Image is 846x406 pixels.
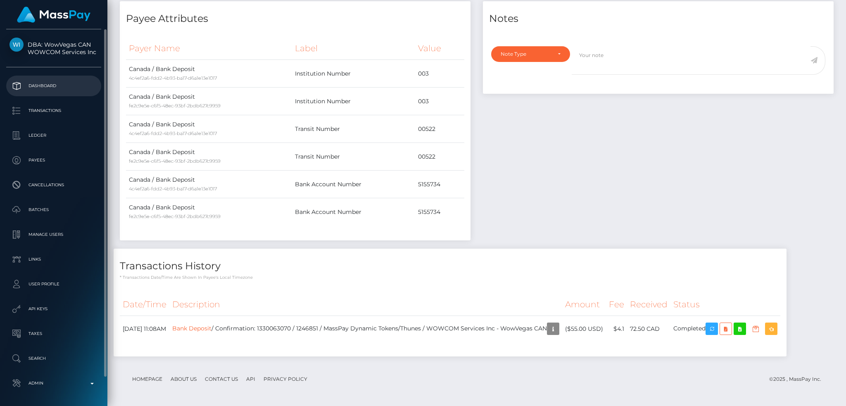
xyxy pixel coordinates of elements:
[126,12,464,26] h4: Payee Attributes
[415,115,464,143] td: 00522
[169,316,562,342] td: / Confirmation: 1330063070 / 1246851 / MassPay Dynamic Tokens/Thunes / WOWCOM Services Inc - WowV...
[10,253,98,266] p: Links
[562,316,606,342] td: ($55.00 USD)
[6,224,101,245] a: Manage Users
[415,60,464,88] td: 003
[172,325,211,332] a: Bank Deposit
[126,37,292,60] th: Payer Name
[6,373,101,394] a: Admin
[6,175,101,195] a: Cancellations
[292,60,415,88] td: Institution Number
[120,293,169,316] th: Date/Time
[10,204,98,216] p: Batches
[6,76,101,96] a: Dashboard
[491,46,570,62] button: Note Type
[126,115,292,143] td: Canada / Bank Deposit
[292,115,415,143] td: Transit Number
[627,293,670,316] th: Received
[6,323,101,344] a: Taxes
[17,7,90,23] img: MassPay Logo
[627,316,670,342] td: 72.50 CAD
[120,316,169,342] td: [DATE] 11:08AM
[10,129,98,142] p: Ledger
[6,41,101,56] span: DBA: WowVegas CAN WOWCOM Services Inc
[10,328,98,340] p: Taxes
[129,75,217,81] small: 4c4ef2a6-fdd2-4b93-ba17-d6a1e13e1017
[202,373,241,385] a: Contact Us
[292,171,415,198] td: Bank Account Number
[10,80,98,92] p: Dashboard
[129,103,221,109] small: fe2c9e5e-c6f5-48ec-93bf-2bdb627c9959
[10,154,98,166] p: Payees
[169,293,562,316] th: Description
[6,125,101,146] a: Ledger
[292,143,415,171] td: Transit Number
[6,249,101,270] a: Links
[292,198,415,226] td: Bank Account Number
[126,198,292,226] td: Canada / Bank Deposit
[415,143,464,171] td: 00522
[243,373,259,385] a: API
[606,293,627,316] th: Fee
[6,348,101,369] a: Search
[415,37,464,60] th: Value
[129,186,217,192] small: 4c4ef2a6-fdd2-4b93-ba17-d6a1e13e1017
[10,104,98,117] p: Transactions
[6,299,101,319] a: API Keys
[10,278,98,290] p: User Profile
[670,293,780,316] th: Status
[10,228,98,241] p: Manage Users
[10,303,98,315] p: API Keys
[260,373,311,385] a: Privacy Policy
[126,171,292,198] td: Canada / Bank Deposit
[501,51,551,57] div: Note Type
[6,150,101,171] a: Payees
[126,143,292,171] td: Canada / Bank Deposit
[10,377,98,389] p: Admin
[120,274,780,280] p: * Transactions date/time are shown in payee's local timezone
[129,131,217,136] small: 4c4ef2a6-fdd2-4b93-ba17-d6a1e13e1017
[415,198,464,226] td: 5155734
[562,293,606,316] th: Amount
[126,60,292,88] td: Canada / Bank Deposit
[120,259,780,273] h4: Transactions History
[129,158,221,164] small: fe2c9e5e-c6f5-48ec-93bf-2bdb627c9959
[292,88,415,115] td: Institution Number
[415,171,464,198] td: 5155734
[10,38,24,52] img: WOWCOM Services Inc
[415,88,464,115] td: 003
[6,199,101,220] a: Batches
[6,274,101,294] a: User Profile
[670,316,780,342] td: Completed
[6,100,101,121] a: Transactions
[606,316,627,342] td: $4.1
[10,352,98,365] p: Search
[769,375,827,384] div: © 2025 , MassPay Inc.
[126,88,292,115] td: Canada / Bank Deposit
[129,373,166,385] a: Homepage
[292,37,415,60] th: Label
[10,179,98,191] p: Cancellations
[129,214,221,219] small: fe2c9e5e-c6f5-48ec-93bf-2bdb627c9959
[167,373,200,385] a: About Us
[489,12,827,26] h4: Notes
